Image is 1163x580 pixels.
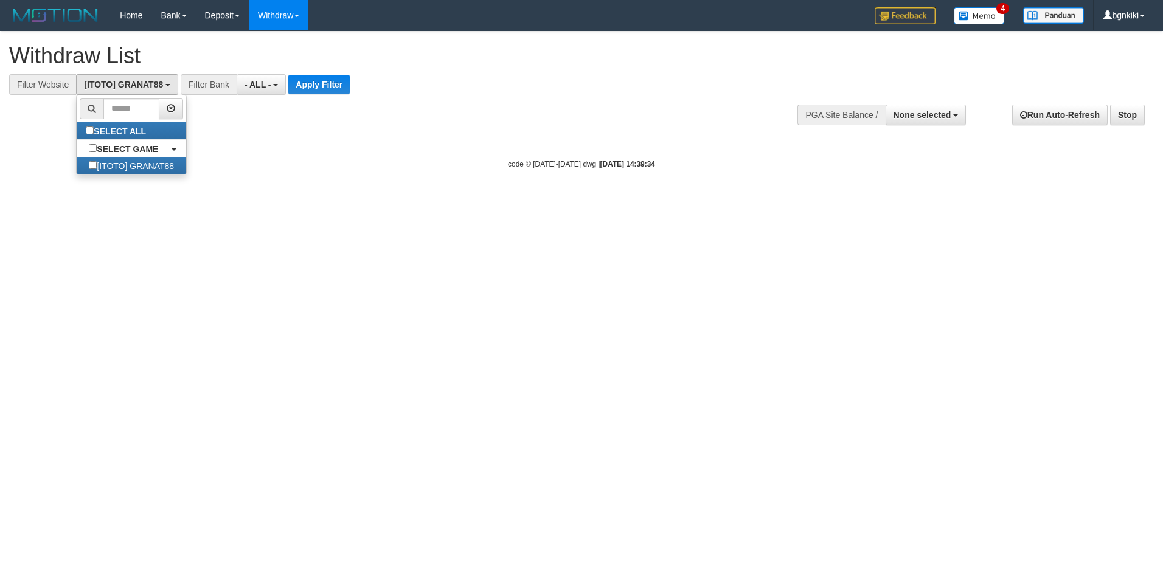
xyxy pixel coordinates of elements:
[237,74,286,95] button: - ALL -
[886,105,967,125] button: None selected
[77,157,186,174] label: [ITOTO] GRANAT88
[954,7,1005,24] img: Button%20Memo.svg
[181,74,237,95] div: Filter Bank
[797,105,885,125] div: PGA Site Balance /
[9,44,763,68] h1: Withdraw List
[76,74,178,95] button: [ITOTO] GRANAT88
[86,126,94,134] input: SELECT ALL
[84,80,163,89] span: [ITOTO] GRANAT88
[1110,105,1145,125] a: Stop
[288,75,350,94] button: Apply Filter
[996,3,1009,14] span: 4
[89,161,97,169] input: [ITOTO] GRANAT88
[1023,7,1084,24] img: panduan.png
[9,6,102,24] img: MOTION_logo.png
[894,110,951,120] span: None selected
[89,144,97,152] input: SELECT GAME
[77,140,186,157] a: SELECT GAME
[77,122,158,139] label: SELECT ALL
[97,144,158,154] b: SELECT GAME
[1012,105,1108,125] a: Run Auto-Refresh
[875,7,936,24] img: Feedback.jpg
[600,160,655,168] strong: [DATE] 14:39:34
[9,74,76,95] div: Filter Website
[508,160,655,168] small: code © [DATE]-[DATE] dwg |
[245,80,271,89] span: - ALL -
